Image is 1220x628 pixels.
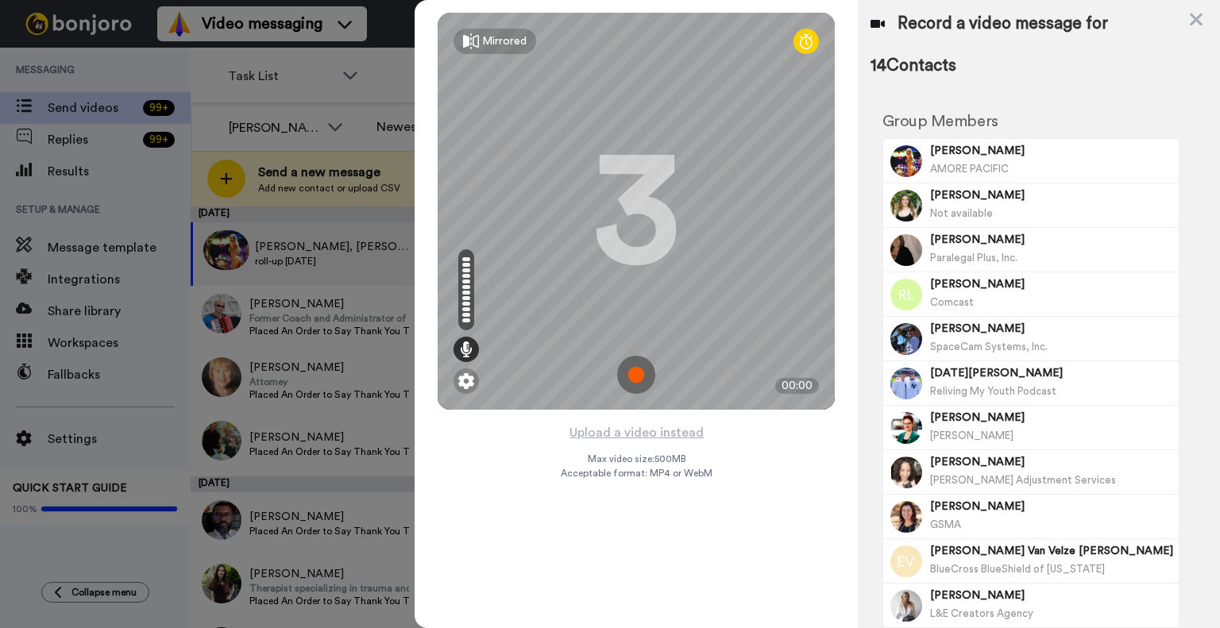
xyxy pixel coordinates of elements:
[930,321,1173,337] span: [PERSON_NAME]
[930,232,1173,248] span: [PERSON_NAME]
[930,143,1173,159] span: [PERSON_NAME]
[890,279,922,310] img: Image of Rochelle Leibowitz
[930,543,1173,559] span: [PERSON_NAME] Van Velze [PERSON_NAME]
[890,590,922,622] img: Image of Lia Valner
[930,341,1048,352] span: SpaceCam Systems, Inc.
[930,297,974,307] span: Comcast
[930,499,1173,514] span: [PERSON_NAME]
[930,164,1009,174] span: AMORE PACIFIC
[930,519,961,530] span: GSMA
[890,323,922,355] img: Image of Ronald Goodman
[930,187,1173,203] span: [PERSON_NAME]
[930,608,1033,618] span: L&E Creators Agency
[890,412,922,444] img: Image of Lara Citron
[565,422,708,443] button: Upload a video instead
[587,453,685,465] span: Max video size: 500 MB
[930,386,1056,396] span: Reliving My Youth Podcast
[930,454,1173,470] span: [PERSON_NAME]
[890,190,922,222] img: Image of Ruby Kahan
[930,588,1173,603] span: [PERSON_NAME]
[890,368,922,399] img: Image of Noel Fogelman
[930,410,1173,426] span: [PERSON_NAME]
[458,373,474,389] img: ic_gear.svg
[930,252,1017,263] span: Paralegal Plus, Inc.
[930,276,1173,292] span: [PERSON_NAME]
[930,475,1116,485] span: [PERSON_NAME] Adjustment Services
[890,501,922,533] img: Image of Andrea Cartwright
[775,378,819,394] div: 00:00
[882,113,1179,130] h2: Group Members
[617,356,655,394] img: ic_record_start.svg
[890,457,922,488] img: Image of Rebecca Montalbano
[930,208,993,218] span: Not available
[930,365,1173,381] span: [DATE][PERSON_NAME]
[890,234,922,266] img: Image of Carolyn Lapine
[561,467,712,480] span: Acceptable format: MP4 or WebM
[890,545,922,577] img: Image of Esther Van Velze Sharpe
[930,564,1105,574] span: BlueCross BlueShield of [US_STATE]
[593,152,680,271] div: 3
[930,430,1013,441] span: [PERSON_NAME]
[890,145,922,177] img: Image of Alecia Bloom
